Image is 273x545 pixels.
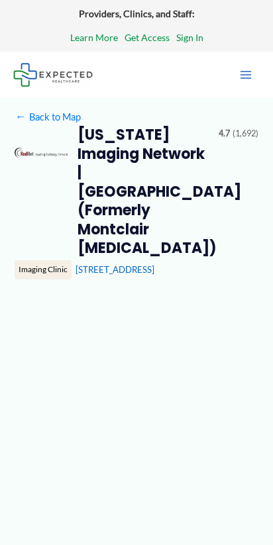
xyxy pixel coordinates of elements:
[15,111,27,123] span: ←
[78,126,209,258] h2: [US_STATE] Imaging Network | [GEOGRAPHIC_DATA] (Formerly Montclair [MEDICAL_DATA])
[15,260,72,279] div: Imaging Clinic
[233,126,258,142] span: (1,692)
[15,108,80,126] a: ←Back to Map
[125,29,170,46] a: Get Access
[13,63,93,86] img: Expected Healthcare Logo - side, dark font, small
[232,61,260,89] button: Main menu toggle
[79,8,195,19] strong: Providers, Clinics, and Staff:
[70,29,118,46] a: Learn More
[76,264,154,275] a: [STREET_ADDRESS]
[219,126,230,142] span: 4.7
[176,29,203,46] a: Sign In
